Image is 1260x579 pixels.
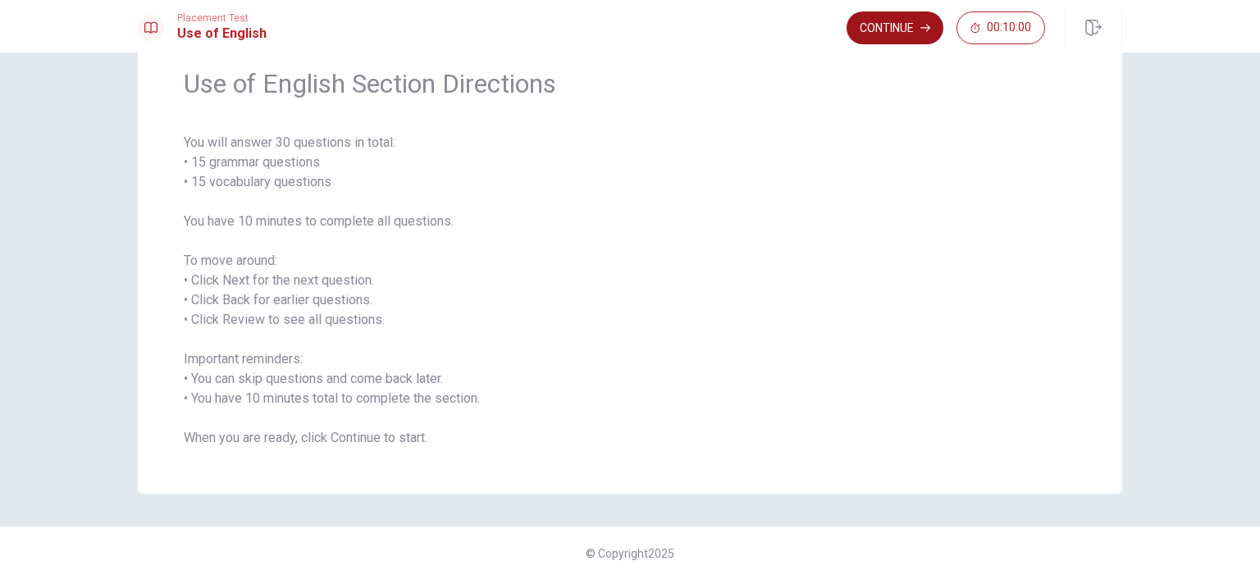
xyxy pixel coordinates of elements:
[987,21,1031,34] span: 00:10:00
[177,12,267,24] span: Placement Test
[184,133,1076,448] span: You will answer 30 questions in total: • 15 grammar questions • 15 vocabulary questions You have ...
[184,67,1076,100] span: Use of English Section Directions
[847,11,943,44] button: Continue
[956,11,1045,44] button: 00:10:00
[586,547,674,560] span: © Copyright 2025
[177,24,267,43] h1: Use of English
